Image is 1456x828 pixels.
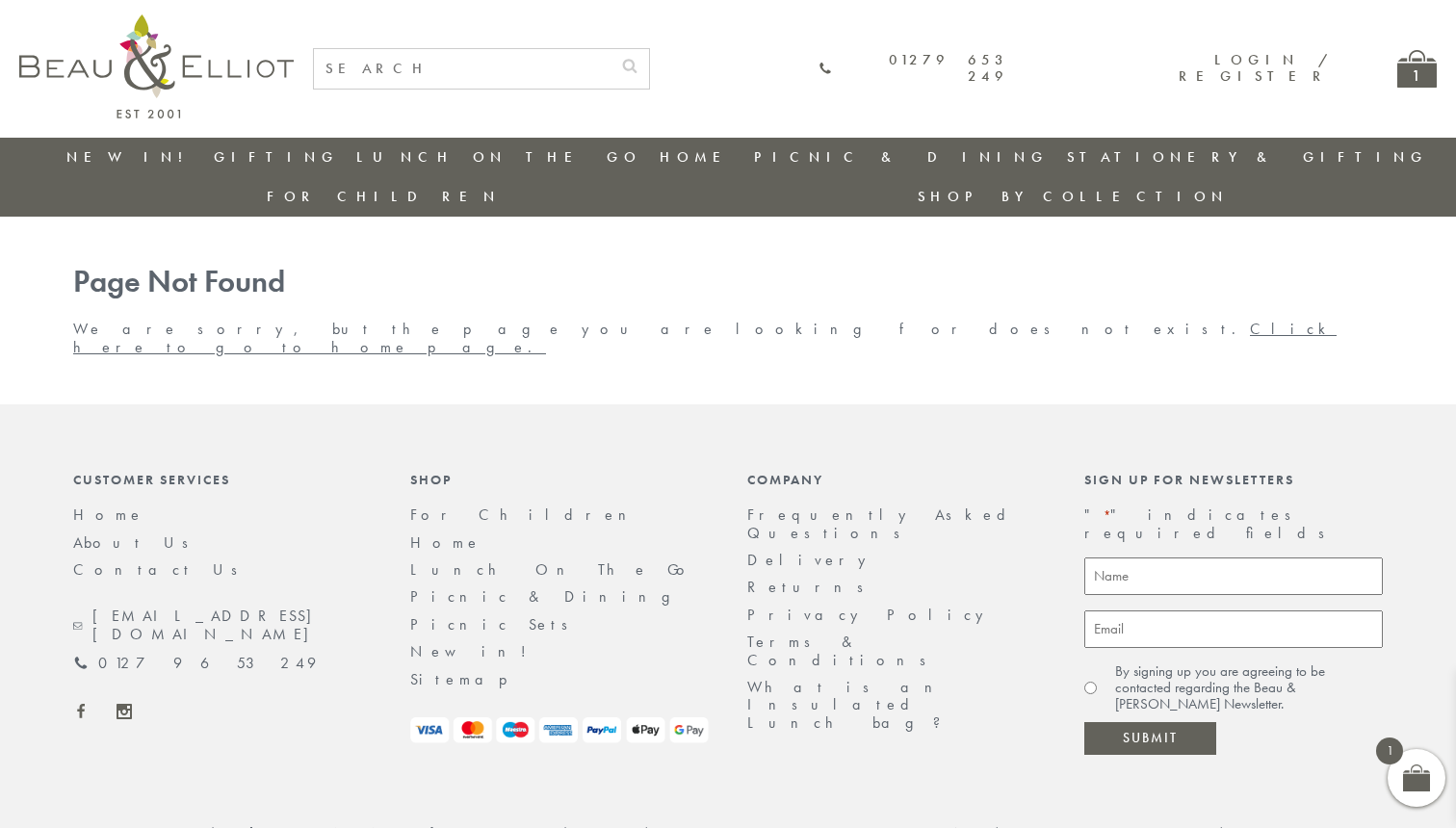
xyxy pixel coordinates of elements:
a: New in! [66,147,195,167]
a: Picnic Sets [410,614,581,634]
a: For Children [410,505,641,525]
input: Submit [1084,722,1216,755]
label: By signing up you are agreeing to be contacted regarding the Beau & [PERSON_NAME] Newsletter. [1115,663,1383,713]
a: Click here to go to home page. [73,319,1337,356]
a: Terms & Conditions [747,632,939,669]
a: Lunch On The Go [356,147,641,167]
a: Home [73,505,144,525]
div: We are sorry, but the page you are looking for does not exist. [54,265,1402,356]
a: What is an Insulated Lunch bag? [747,677,956,733]
h1: Page Not Found [73,265,1383,300]
div: Shop [410,472,709,487]
a: Shop by collection [918,187,1229,206]
div: Company [747,472,1046,487]
a: New in! [410,641,540,661]
input: Email [1084,610,1383,648]
a: Privacy Policy [747,605,994,625]
p: " " indicates required fields [1084,506,1383,542]
a: Login / Register [1179,50,1330,86]
input: Name [1084,557,1383,595]
a: Home [410,532,481,553]
a: 01279 653 249 [819,52,1008,86]
a: About Us [73,532,201,553]
a: Lunch On The Go [410,559,696,580]
a: Contact Us [73,559,250,580]
a: 1 [1397,50,1437,88]
a: [EMAIL_ADDRESS][DOMAIN_NAME] [73,608,372,643]
a: Picnic & Dining [754,147,1049,167]
div: Customer Services [73,472,372,487]
a: Returns [747,577,876,597]
input: SEARCH [314,49,611,89]
a: Gifting [214,147,339,167]
a: Home [660,147,737,167]
a: 01279 653 249 [73,655,316,672]
a: For Children [267,187,501,206]
img: payment-logos.png [410,717,709,743]
a: Sitemap [410,669,533,689]
a: Picnic & Dining [410,586,689,607]
a: Delivery [747,550,876,570]
img: logo [19,14,294,118]
a: Stationery & Gifting [1067,147,1428,167]
a: Frequently Asked Questions [747,505,1018,542]
div: Sign up for newsletters [1084,472,1383,487]
span: 1 [1376,737,1403,764]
